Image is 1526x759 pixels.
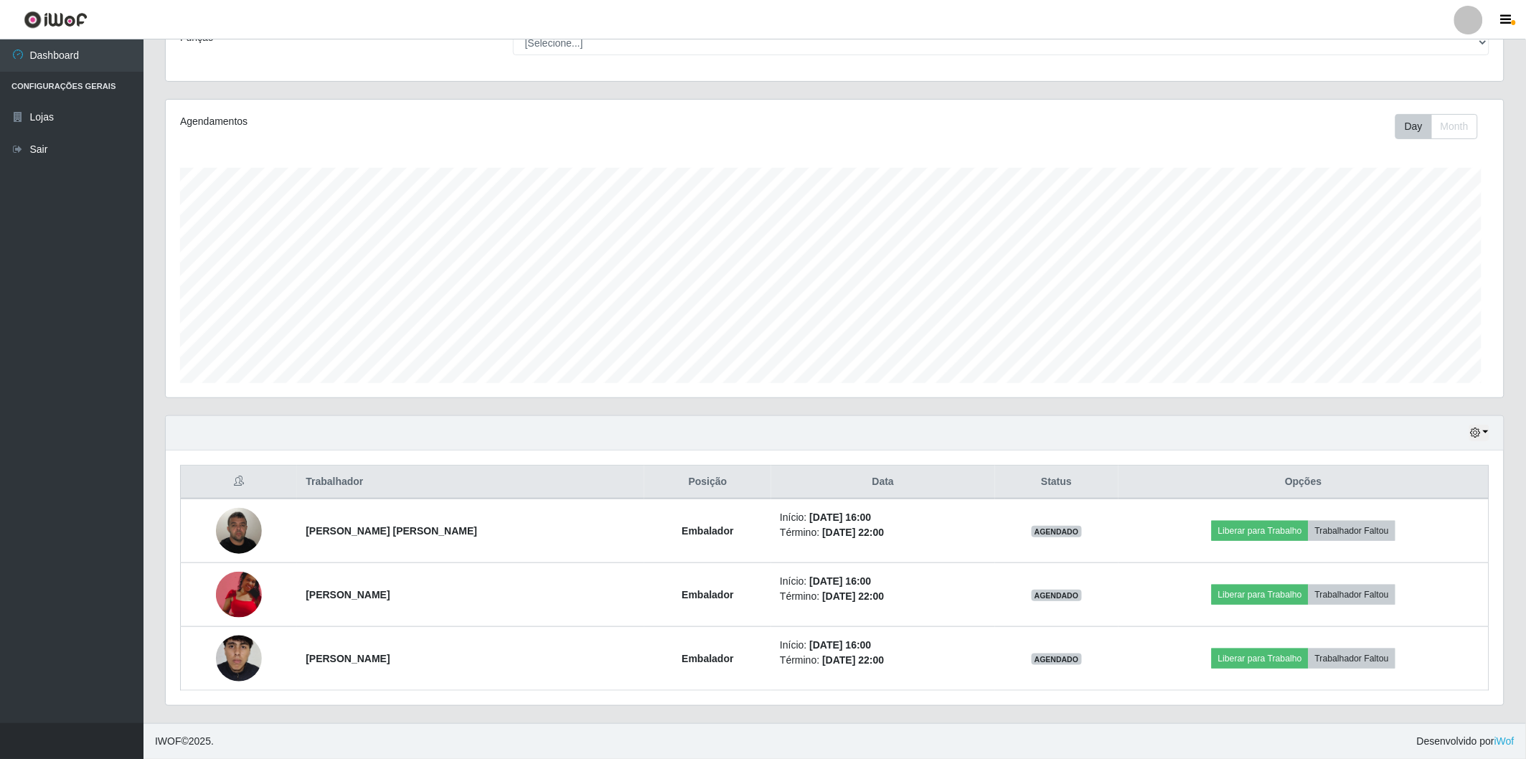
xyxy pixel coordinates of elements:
span: AGENDADO [1032,526,1082,537]
th: Data [771,466,994,499]
strong: [PERSON_NAME] [306,589,390,600]
img: CoreUI Logo [24,11,88,29]
img: 1752572320216.jpeg [216,572,262,618]
span: AGENDADO [1032,590,1082,601]
strong: [PERSON_NAME] [PERSON_NAME] [306,525,477,537]
strong: Embalador [682,525,733,537]
span: AGENDADO [1032,654,1082,665]
time: [DATE] 16:00 [810,575,872,587]
li: Início: [780,510,986,525]
th: Status [995,466,1118,499]
img: 1733491183363.jpeg [216,608,262,709]
a: iWof [1494,735,1515,747]
img: 1714957062897.jpeg [216,500,262,561]
span: IWOF [155,735,182,747]
div: Toolbar with button groups [1395,114,1489,139]
button: Trabalhador Faltou [1309,649,1395,669]
time: [DATE] 16:00 [810,511,872,523]
th: Trabalhador [297,466,644,499]
div: First group [1395,114,1478,139]
button: Month [1431,114,1478,139]
strong: Embalador [682,589,733,600]
time: [DATE] 22:00 [822,527,884,538]
time: [DATE] 16:00 [810,639,872,651]
time: [DATE] 22:00 [822,590,884,602]
th: Posição [644,466,771,499]
strong: [PERSON_NAME] [306,653,390,664]
li: Término: [780,653,986,668]
li: Término: [780,525,986,540]
th: Opções [1118,466,1489,499]
time: [DATE] 22:00 [822,654,884,666]
button: Liberar para Trabalho [1212,649,1309,669]
li: Início: [780,574,986,589]
button: Trabalhador Faltou [1309,585,1395,605]
button: Liberar para Trabalho [1212,585,1309,605]
span: © 2025 . [155,734,214,749]
li: Início: [780,638,986,653]
span: Desenvolvido por [1417,734,1515,749]
strong: Embalador [682,653,733,664]
button: Trabalhador Faltou [1309,521,1395,541]
button: Day [1395,114,1432,139]
button: Liberar para Trabalho [1212,521,1309,541]
li: Término: [780,589,986,604]
div: Agendamentos [180,114,713,129]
